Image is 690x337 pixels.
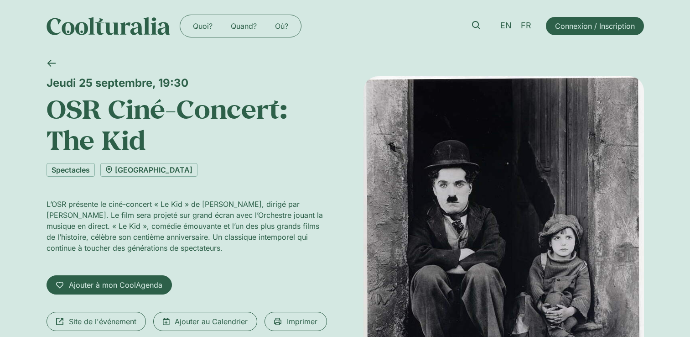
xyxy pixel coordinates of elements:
span: Ajouter au Calendrier [175,316,248,327]
a: Site de l'événement [47,312,146,331]
a: Quand? [222,19,266,33]
a: Connexion / Inscription [546,17,644,35]
div: Jeudi 25 septembre, 19:30 [47,76,327,90]
span: Imprimer [287,316,317,327]
span: FR [521,21,531,31]
span: Connexion / Inscription [555,21,635,32]
a: FR [516,19,536,32]
a: Ajouter à mon CoolAgenda [47,275,172,295]
span: Site de l'événement [69,316,136,327]
a: [GEOGRAPHIC_DATA] [100,163,197,177]
h1: OSR Ciné-Concert: The Kid [47,93,327,156]
a: Imprimer [265,312,327,331]
a: Quoi? [184,19,222,33]
p: L’OSR présente le ciné-concert « Le Kid » de [PERSON_NAME], dirigé par [PERSON_NAME]. Le film ser... [47,199,327,253]
nav: Menu [184,19,297,33]
a: Où? [266,19,297,33]
span: Ajouter à mon CoolAgenda [69,279,162,290]
a: Spectacles [47,163,95,177]
span: EN [500,21,512,31]
a: EN [496,19,516,32]
a: Ajouter au Calendrier [153,312,257,331]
